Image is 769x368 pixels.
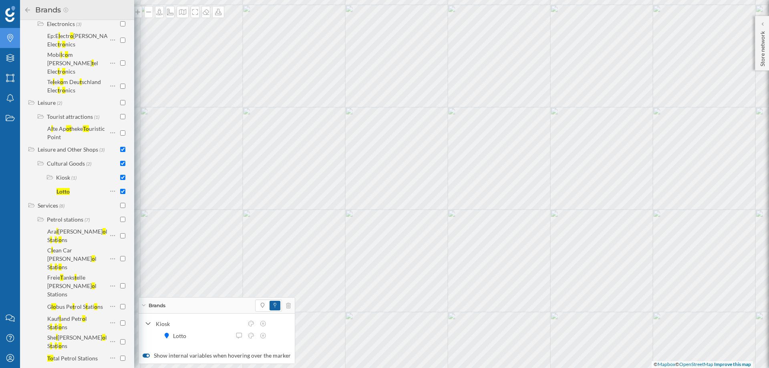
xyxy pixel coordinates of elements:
[92,282,95,289] div: o
[47,125,51,132] div: A
[52,236,55,243] div: a
[65,41,75,48] div: nics
[62,264,67,270] div: ns
[53,78,54,85] div: l
[58,87,60,94] div: t
[47,315,59,322] div: Kauf
[62,324,67,330] div: ns
[86,160,91,167] span: (2)
[679,361,713,367] a: OpenStreetMap
[62,41,65,48] div: o
[652,361,753,368] div: © ©
[58,41,60,48] div: t
[58,228,103,235] div: [PERSON_NAME]
[50,264,52,270] div: t
[99,146,105,153] span: (3)
[47,113,93,120] div: Tourist attractions
[47,20,75,27] div: Electronics
[74,274,76,281] div: t
[74,303,86,310] div: rol S
[47,247,51,254] div: C
[76,20,81,27] span: (3)
[61,315,82,322] div: and Petr
[60,78,63,85] div: o
[52,324,55,330] div: a
[17,6,45,13] span: Soporte
[53,355,98,362] div: tal Petrol Stations
[50,324,52,330] div: t
[59,202,64,209] span: (8)
[54,78,60,85] div: ek
[55,264,57,270] div: t
[50,342,52,349] div: t
[56,334,58,341] div: l
[51,303,56,310] div: lo
[65,51,68,58] div: o
[71,174,76,181] span: (1)
[55,324,57,330] div: t
[143,352,291,360] label: Show internal variables when hovering over the marker
[658,361,675,367] a: Mapbox
[47,78,53,85] div: Te
[51,125,53,132] div: l
[58,32,60,39] div: l
[71,125,83,132] div: heke
[66,125,71,132] div: ot
[173,332,190,340] div: Lotto
[149,302,165,309] span: Brands
[156,320,243,328] div: Kiosk
[62,68,65,75] div: o
[97,303,103,310] div: ns
[94,113,99,120] span: (1)
[55,236,57,243] div: t
[85,216,90,223] span: (7)
[80,78,82,85] div: t
[47,355,53,362] div: To
[55,342,57,349] div: t
[47,160,85,167] div: Cultural Goods
[47,216,83,223] div: Petrol stations
[47,334,56,341] div: She
[47,51,60,58] div: Mobi
[60,32,70,39] div: ectr
[60,41,62,48] div: r
[88,303,94,310] div: ati
[82,315,85,322] div: o
[38,202,58,209] div: Services
[72,303,74,310] div: t
[53,125,66,132] div: te Ap
[103,228,106,235] div: o
[56,303,72,310] div: bus Pe
[65,68,75,75] div: nics
[47,303,51,310] div: G
[50,236,52,243] div: t
[57,342,58,349] div: i
[57,99,62,106] span: (2)
[63,78,80,85] div: m Deu
[58,342,62,349] div: o
[60,274,63,281] div: T
[51,247,53,254] div: l
[58,334,102,341] div: [PERSON_NAME]
[62,236,67,243] div: ns
[58,264,62,270] div: o
[47,247,92,262] div: ean Car [PERSON_NAME]
[94,303,97,310] div: o
[56,228,58,235] div: l
[58,236,62,243] div: o
[102,334,105,341] div: o
[57,236,58,243] div: i
[5,6,15,22] img: Geoblink Logo
[47,274,60,281] div: Freie
[62,342,67,349] div: ns
[60,68,62,75] div: r
[714,361,751,367] a: Improve this map
[62,87,65,94] div: o
[73,32,118,39] div: [PERSON_NAME]
[60,87,62,94] div: r
[58,68,60,75] div: t
[47,228,56,235] div: Ara
[52,342,55,349] div: a
[83,125,89,132] div: To
[57,324,58,330] div: i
